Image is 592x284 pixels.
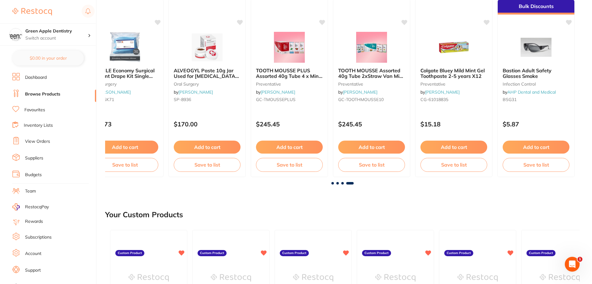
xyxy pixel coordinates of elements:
[338,82,405,87] small: preventative
[280,250,309,256] label: Custom Product
[115,250,144,256] label: Custom Product
[12,8,52,15] img: Restocq Logo
[92,68,158,79] b: STERILE Economy Surgical Implant Drape Kit Single Use
[362,250,391,256] label: Custom Product
[503,121,569,128] p: $5.87
[420,121,487,128] p: $15.18
[198,250,227,256] label: Custom Product
[256,89,295,95] span: by
[503,89,556,95] span: by
[516,32,556,63] img: Bastion Adult Safety Glasses Smoke
[507,89,556,95] a: AHP Dental and Medical
[10,28,22,41] img: Green Apple Dentistry
[503,82,569,87] small: infection control
[577,257,582,262] span: 1
[565,257,580,272] iframe: Intercom live chat
[174,158,241,172] button: Save to list
[338,141,405,154] button: Add to cart
[25,188,36,194] a: Team
[105,210,183,219] h2: Your Custom Products
[25,28,88,34] h4: Green Apple Dentistry
[256,68,323,79] b: TOOTH MOUSSE PLUS Assorted 40g Tube 4 x Mint & Straw 2 x Van
[351,32,392,63] img: TOOTH MOUSSE Assorted 40g Tube 2xStraw Van Mint Melon Tfrutti
[92,121,158,128] p: $47.73
[420,97,487,102] small: CG-61018835
[12,203,20,210] img: RestocqPay
[503,97,569,102] small: BSG31
[12,51,84,66] button: $0.00 in your order
[261,89,295,95] a: [PERSON_NAME]
[434,32,474,63] img: Colgate Bluey Mild Mint Gel Toothpaste 2-5 years X12
[25,234,52,240] a: Subscriptions
[503,141,569,154] button: Add to cart
[92,82,158,87] small: oral surgery
[256,158,323,172] button: Save to list
[12,203,49,210] a: RestocqPay
[96,89,131,95] a: [PERSON_NAME]
[178,89,213,95] a: [PERSON_NAME]
[174,141,241,154] button: Add to cart
[92,158,158,172] button: Save to list
[24,107,45,113] a: Favourites
[25,218,43,225] a: Rewards
[174,97,241,102] small: SP-8936
[174,68,241,79] b: ALVEOGYL Paste 10g Jar Used for Dry Socket Treatment
[420,141,487,154] button: Add to cart
[25,204,49,210] span: RestocqPay
[256,82,323,87] small: preventative
[174,89,213,95] span: by
[25,91,60,97] a: Browse Products
[25,267,41,273] a: Support
[526,250,556,256] label: Custom Product
[503,158,569,172] button: Save to list
[24,122,53,129] a: Inventory Lists
[256,121,323,128] p: $245.45
[187,32,227,63] img: ALVEOGYL Paste 10g Jar Used for Dry Socket Treatment
[105,32,145,63] img: STERILE Economy Surgical Implant Drape Kit Single Use
[420,82,487,87] small: preventative
[338,158,405,172] button: Save to list
[444,250,473,256] label: Custom Product
[269,32,309,63] img: TOOTH MOUSSE PLUS Assorted 40g Tube 4 x Mint & Straw 2 x Van
[420,68,487,79] b: Colgate Bluey Mild Mint Gel Toothpaste 2-5 years X12
[343,89,377,95] a: [PERSON_NAME]
[174,82,241,87] small: oral surgery
[338,68,405,79] b: TOOTH MOUSSE Assorted 40g Tube 2xStraw Van Mint Melon Tfrutti
[503,68,569,79] b: Bastion Adult Safety Glasses Smoke
[25,74,47,81] a: Dashboard
[174,121,241,128] p: $170.00
[25,172,42,178] a: Budgets
[12,5,52,19] a: Restocq Logo
[92,89,131,95] span: by
[25,35,88,41] p: Switch account
[25,155,43,161] a: Suppliers
[420,89,460,95] span: by
[338,89,377,95] span: by
[338,97,405,102] small: GC-TOOTHMOUSSE10
[338,121,405,128] p: $245.45
[420,158,487,172] button: Save to list
[425,89,460,95] a: [PERSON_NAME]
[25,251,41,257] a: Account
[92,141,158,154] button: Add to cart
[92,97,158,102] small: MD-OSK71
[25,138,50,145] a: View Orders
[256,97,323,102] small: GC-TMOUSSEPLUS
[256,141,323,154] button: Add to cart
